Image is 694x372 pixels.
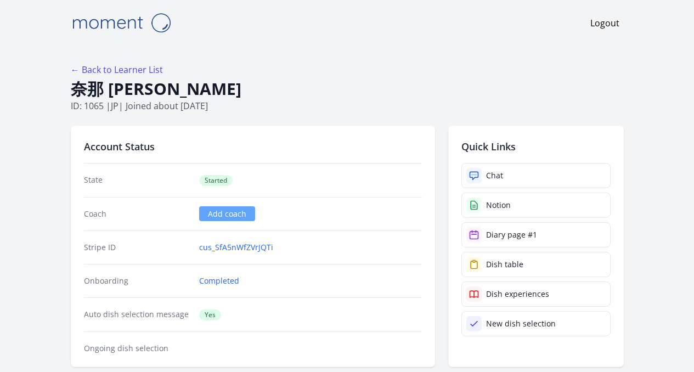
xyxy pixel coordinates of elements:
[199,206,255,221] a: Add coach
[84,139,422,154] h2: Account Status
[111,100,119,112] span: jp
[84,242,191,253] dt: Stripe ID
[84,343,191,354] dt: Ongoing dish selection
[461,281,611,307] a: Dish experiences
[486,229,537,240] div: Diary page #1
[486,289,549,300] div: Dish experiences
[486,259,523,270] div: Dish table
[461,222,611,247] a: Diary page #1
[461,311,611,336] a: New dish selection
[84,174,191,186] dt: State
[461,252,611,277] a: Dish table
[199,242,273,253] a: cus_SfA5nWfZVrJQTi
[84,275,191,286] dt: Onboarding
[71,99,624,112] p: ID: 1065 | | Joined about [DATE]
[486,170,503,181] div: Chat
[199,309,221,320] span: Yes
[461,193,611,218] a: Notion
[590,16,619,30] a: Logout
[84,309,191,320] dt: Auto dish selection message
[461,163,611,188] a: Chat
[84,208,191,219] dt: Coach
[199,175,233,186] span: Started
[199,275,239,286] a: Completed
[66,9,176,37] img: Moment
[71,64,163,76] a: ← Back to Learner List
[486,318,556,329] div: New dish selection
[486,200,511,211] div: Notion
[461,139,611,154] h2: Quick Links
[71,78,624,99] h1: 奈那 [PERSON_NAME]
